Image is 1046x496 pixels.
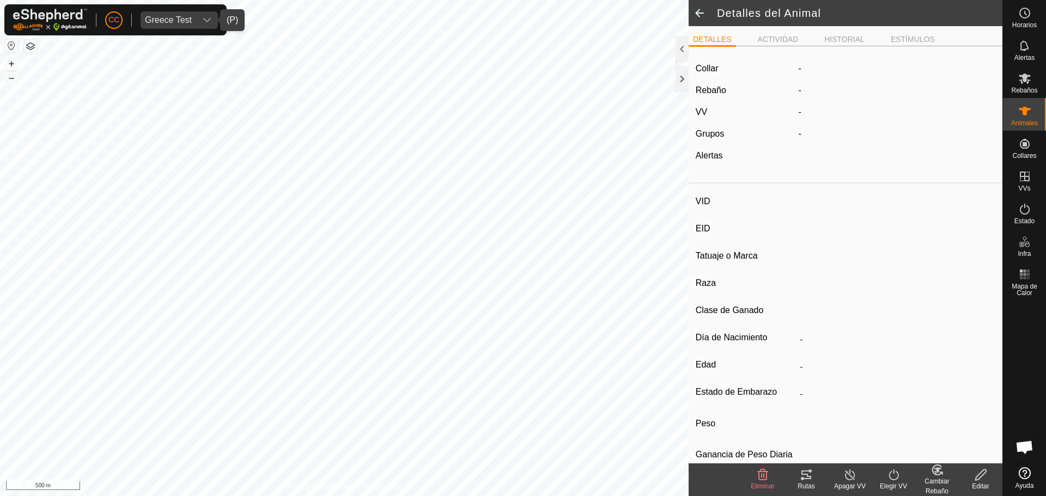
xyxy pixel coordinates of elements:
a: Contáctenos [364,482,400,492]
label: VID [696,194,795,209]
li: DETALLES [689,34,736,47]
span: Mapa de Calor [1006,283,1043,296]
label: Día de Nacimiento [696,330,795,345]
span: Rebaños [1011,87,1037,94]
a: Política de Privacidad [288,482,351,492]
span: Alertas [1014,54,1035,61]
div: Cambiar Rebaño [915,476,959,496]
label: Collar [696,62,719,75]
span: Infra [1018,250,1031,257]
span: Ayuda [1015,482,1034,489]
label: Alertas [696,151,723,160]
label: Rebaño [696,85,726,95]
button: Capas del Mapa [24,40,37,53]
label: Clase de Ganado [696,303,795,317]
span: CC [108,14,119,26]
li: ESTÍMULOS [886,34,939,45]
span: Greece Test [141,11,196,29]
a: Ayuda [1003,463,1046,493]
div: Elegir VV [872,481,915,491]
div: - [794,127,1000,140]
label: Peso [696,412,795,435]
label: Tatuaje o Marca [696,249,795,263]
label: - [799,62,801,75]
div: Rutas [784,481,828,491]
span: VVs [1018,185,1030,192]
span: Estado [1014,218,1035,224]
h2: Detalles del Animal [717,7,1002,20]
label: Raza [696,276,795,290]
button: Restablecer Mapa [5,39,18,52]
span: Horarios [1012,22,1037,28]
span: - [799,85,801,95]
label: Edad [696,358,795,372]
div: Apagar VV [828,481,872,491]
li: HISTORIAL [820,34,869,45]
button: + [5,57,18,70]
label: Ganancia de Peso Diaria Esperada [696,448,795,474]
div: dropdown trigger [196,11,218,29]
span: Animales [1011,120,1038,126]
span: Collares [1012,152,1036,159]
li: ACTIVIDAD [753,34,803,45]
div: Open chat [1008,431,1041,463]
app-display-virtual-paddock-transition: - [799,107,801,117]
img: Logo Gallagher [13,9,87,31]
span: Eliminar [751,482,774,490]
button: – [5,71,18,84]
label: Grupos [696,129,724,138]
div: Greece Test [145,16,192,25]
label: EID [696,222,795,236]
div: Editar [959,481,1002,491]
label: VV [696,107,707,117]
label: Estado de Embarazo [696,385,795,399]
